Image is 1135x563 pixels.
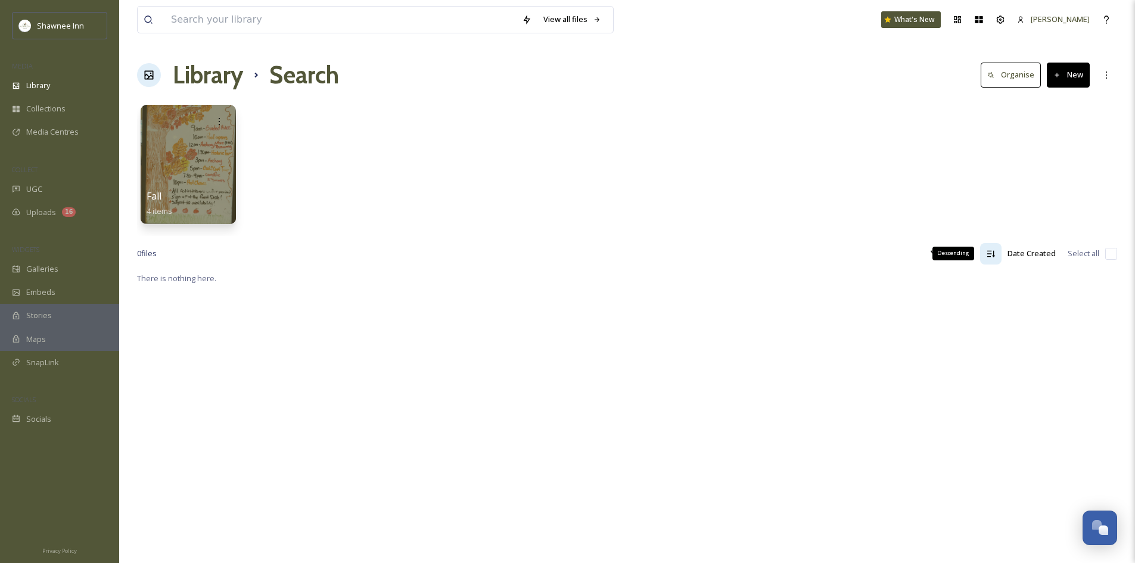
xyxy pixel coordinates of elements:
[981,63,1047,87] a: Organise
[42,547,77,555] span: Privacy Policy
[26,207,56,218] span: Uploads
[173,57,243,93] a: Library
[137,248,157,259] span: 0 file s
[981,63,1041,87] button: Organise
[881,11,941,28] a: What's New
[932,247,974,260] div: Descending
[26,103,66,114] span: Collections
[42,543,77,557] a: Privacy Policy
[26,126,79,138] span: Media Centres
[12,395,36,404] span: SOCIALS
[537,8,607,31] a: View all files
[26,413,51,425] span: Socials
[1047,63,1090,87] button: New
[147,189,161,203] span: Fall
[923,242,968,265] div: Filters
[19,20,31,32] img: shawnee-300x300.jpg
[1031,14,1090,24] span: [PERSON_NAME]
[165,7,516,33] input: Search your library
[12,245,39,254] span: WIDGETS
[137,273,216,284] span: There is nothing here.
[37,20,84,31] span: Shawnee Inn
[26,287,55,298] span: Embeds
[26,263,58,275] span: Galleries
[12,165,38,174] span: COLLECT
[147,206,172,216] span: 4 items
[1068,248,1099,259] span: Select all
[1083,511,1117,545] button: Open Chat
[26,183,42,195] span: UGC
[12,61,33,70] span: MEDIA
[26,357,59,368] span: SnapLink
[1002,242,1062,265] div: Date Created
[26,310,52,321] span: Stories
[62,207,76,217] div: 16
[26,334,46,345] span: Maps
[26,80,50,91] span: Library
[147,191,172,216] a: Fall4 items
[269,57,339,93] h1: Search
[1011,8,1096,31] a: [PERSON_NAME]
